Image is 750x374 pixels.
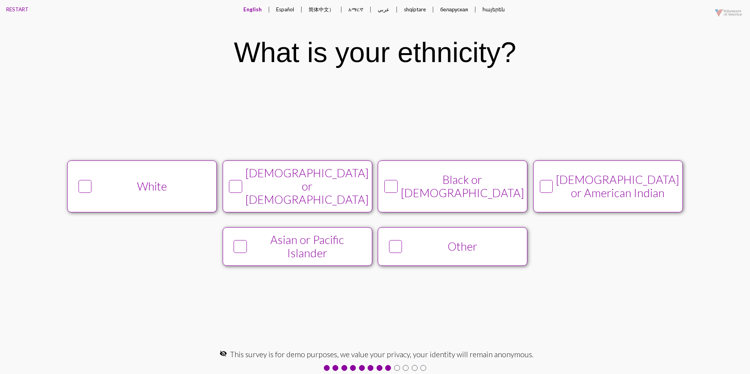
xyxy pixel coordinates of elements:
img: VOAmerica-1920-logo-pos-alpha-20210513.png [709,2,748,24]
button: Black or [DEMOGRAPHIC_DATA] [378,160,527,212]
button: Asian or Pacific Islander [223,227,372,266]
div: [DEMOGRAPHIC_DATA] or [DEMOGRAPHIC_DATA] [245,166,369,206]
div: [DEMOGRAPHIC_DATA] or American Indian [556,173,679,199]
button: Other [378,227,527,266]
span: This survey is for demo purposes, we value your privacy, your identity will remain anonymous. [230,350,534,359]
button: [DEMOGRAPHIC_DATA] or [DEMOGRAPHIC_DATA] [223,160,372,212]
div: Black or [DEMOGRAPHIC_DATA] [401,173,524,199]
div: What is your ethnicity? [234,36,516,68]
button: White [67,160,217,212]
div: Other [405,240,520,253]
div: Asian or Pacific Islander [250,233,364,260]
div: White [95,180,209,193]
button: [DEMOGRAPHIC_DATA] or American Indian [533,160,683,212]
mat-icon: visibility_off [220,350,227,357]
